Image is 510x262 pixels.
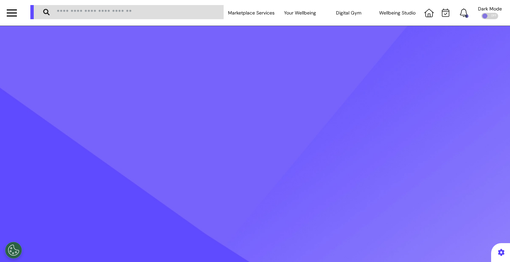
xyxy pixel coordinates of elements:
[5,242,22,259] button: Open Preferences
[481,13,498,19] div: OFF
[478,6,502,11] div: Dark Mode
[324,3,373,22] div: Digital Gym
[276,3,324,22] div: Your Wellbeing
[227,3,276,22] div: Marketplace Services
[373,3,422,22] div: Wellbeing Studio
